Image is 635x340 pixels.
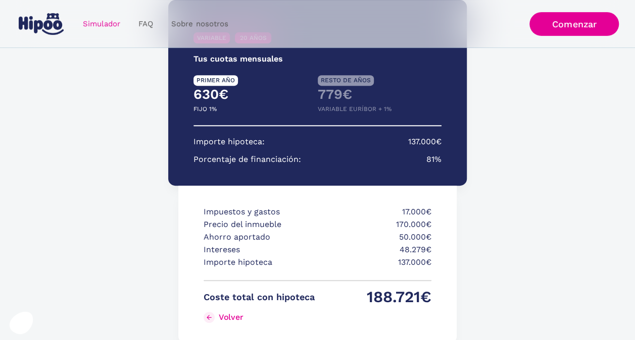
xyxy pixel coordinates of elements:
a: Sobre nosotros [162,14,237,34]
p: 137.000€ [408,136,442,148]
p: FIJO 1% [193,103,217,116]
p: 188.721€ [320,291,431,304]
div: Volver [219,312,243,322]
p: Precio del inmueble [204,218,315,231]
p: Impuestos y gastos [204,206,315,218]
p: 81% [426,153,442,166]
h4: 630€ [193,86,318,103]
a: FAQ [129,14,162,34]
p: 50.000€ [320,231,431,244]
p: 137.000€ [320,256,431,269]
p: Importe hipoteca [204,256,315,269]
a: Volver [204,309,315,325]
p: 170.000€ [320,218,431,231]
p: Porcentaje de financiación: [193,153,301,166]
p: Importe hipoteca: [193,136,265,148]
p: 48.279€ [320,244,431,256]
p: VARIABLE EURÍBOR + 1% [318,103,392,116]
h4: 779€ [318,86,442,103]
p: Coste total con hipoteca [204,291,315,304]
a: home [16,9,66,39]
a: Comenzar [529,12,619,36]
p: Ahorro aportado [204,231,315,244]
p: 17.000€ [320,206,431,218]
a: Simulador [74,14,129,34]
p: Intereses [204,244,315,256]
p: Tus cuotas mensuales [193,53,283,66]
